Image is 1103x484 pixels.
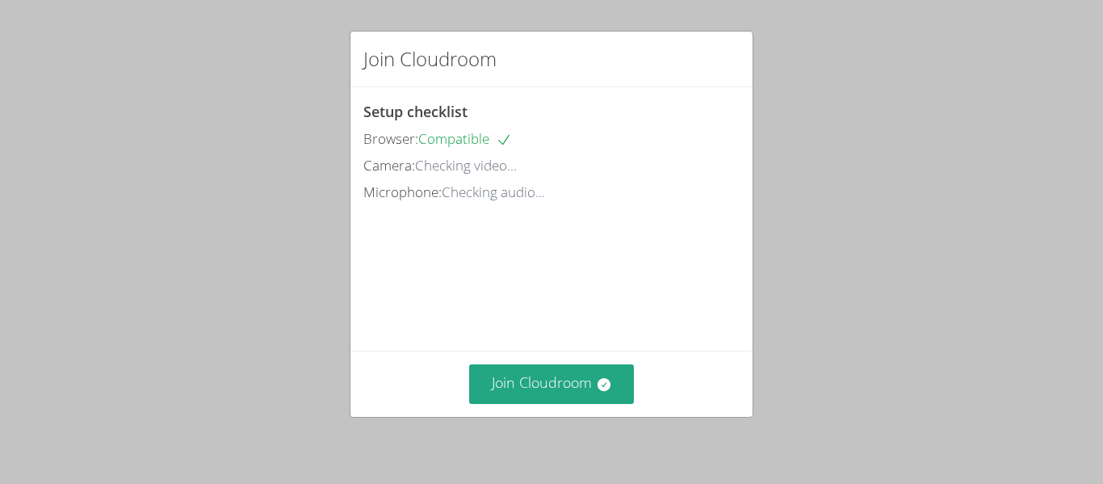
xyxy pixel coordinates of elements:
[363,44,497,74] h2: Join Cloudroom
[363,102,468,121] span: Setup checklist
[418,129,512,148] span: Compatible
[363,129,418,148] span: Browser:
[442,183,545,201] span: Checking audio...
[363,183,442,201] span: Microphone:
[415,156,517,175] span: Checking video...
[363,156,415,175] span: Camera:
[469,364,635,404] button: Join Cloudroom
